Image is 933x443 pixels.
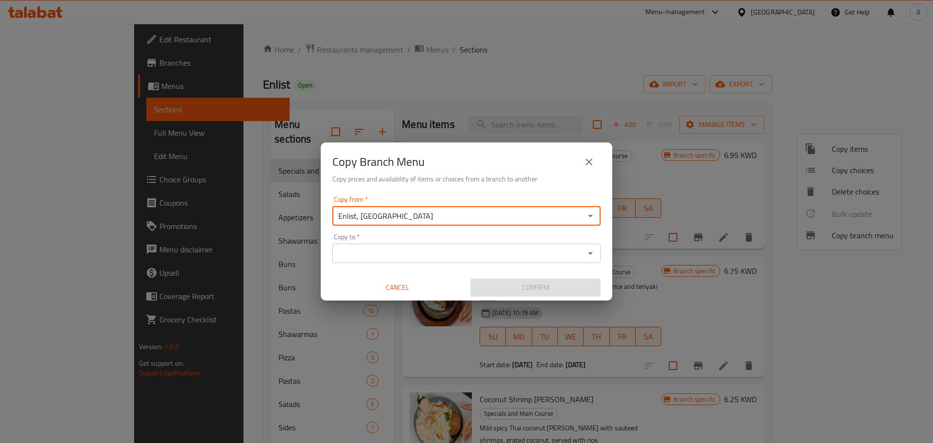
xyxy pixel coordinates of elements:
[577,150,601,174] button: close
[332,279,463,297] button: Cancel
[584,247,597,260] button: Open
[336,282,459,294] span: Cancel
[332,154,425,170] h2: Copy Branch Menu
[332,174,601,184] h6: Copy prices and availability of items or choices from a branch to another
[584,209,597,223] button: Open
